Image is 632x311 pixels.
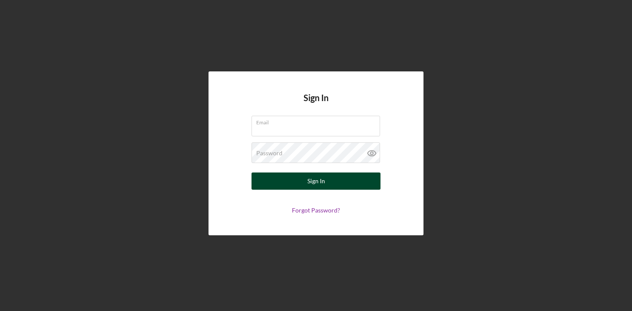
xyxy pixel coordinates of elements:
[252,172,380,190] button: Sign In
[292,206,340,214] a: Forgot Password?
[304,93,328,116] h4: Sign In
[307,172,325,190] div: Sign In
[256,150,282,157] label: Password
[256,116,380,126] label: Email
